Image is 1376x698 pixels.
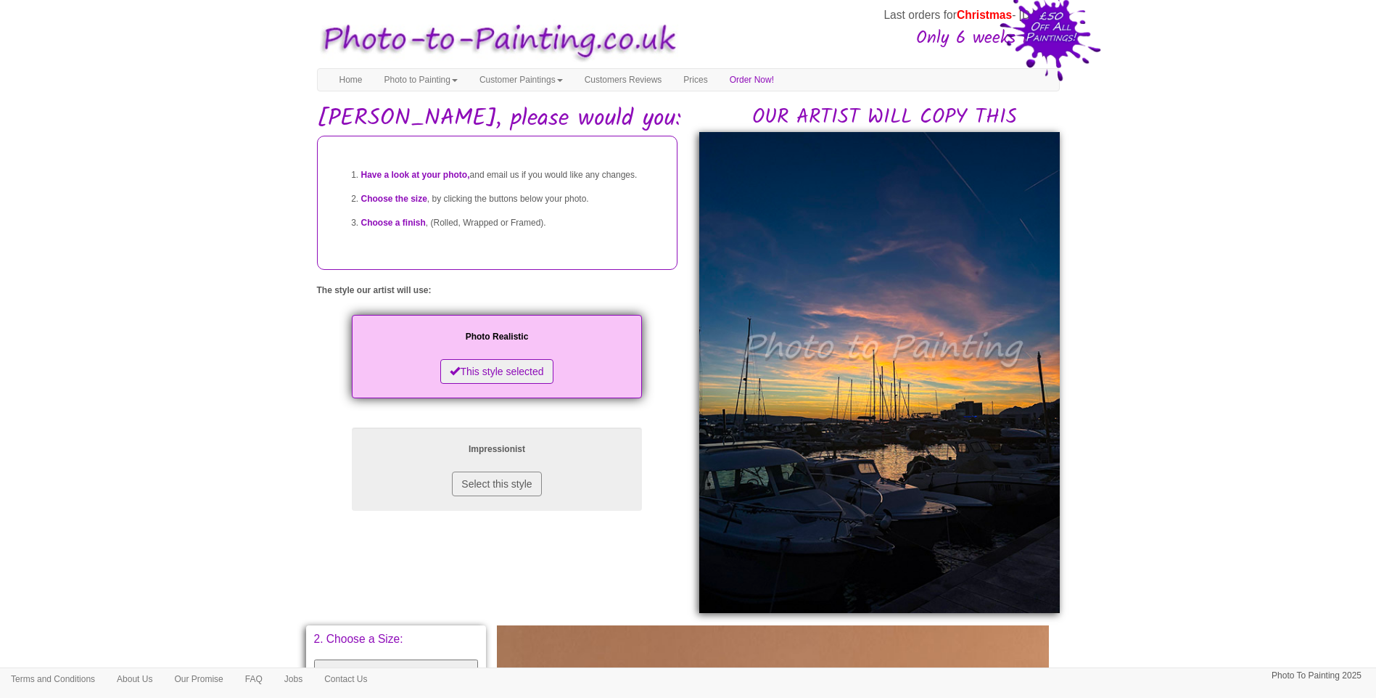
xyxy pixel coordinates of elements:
[1272,668,1361,683] p: Photo To Painting 2025
[683,29,1055,48] h3: Only 6 weeks left!
[366,329,627,345] p: Photo Realistic
[329,69,374,91] a: Home
[361,211,662,235] li: , (Rolled, Wrapped or Framed).
[719,69,785,91] a: Order Now!
[710,107,1060,129] h2: OUR ARTIST WILL COPY THIS
[361,194,427,204] span: Choose the size
[314,660,479,685] button: 14" x 18"
[317,106,1060,131] h1: [PERSON_NAME], please would you:
[574,69,673,91] a: Customers Reviews
[672,69,718,91] a: Prices
[361,187,662,211] li: , by clicking the buttons below your photo.
[469,69,574,91] a: Customer Paintings
[317,284,432,297] label: The style our artist will use:
[361,163,662,187] li: and email us if you would like any changes.
[234,668,273,690] a: FAQ
[361,170,470,180] span: Have a look at your photo,
[374,69,469,91] a: Photo to Painting
[163,668,234,690] a: Our Promise
[883,9,1054,21] span: Last orders for - [DATE]
[957,9,1012,21] span: Christmas
[106,668,163,690] a: About Us
[310,13,681,69] img: Photo to Painting
[366,442,627,457] p: Impressionist
[314,633,479,645] p: 2. Choose a Size:
[440,359,553,384] button: This style selected
[273,668,313,690] a: Jobs
[313,668,378,690] a: Contact Us
[452,472,541,496] button: Select this style
[361,218,426,228] span: Choose a finish
[699,132,1060,613] img: Isabelle, please would you:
